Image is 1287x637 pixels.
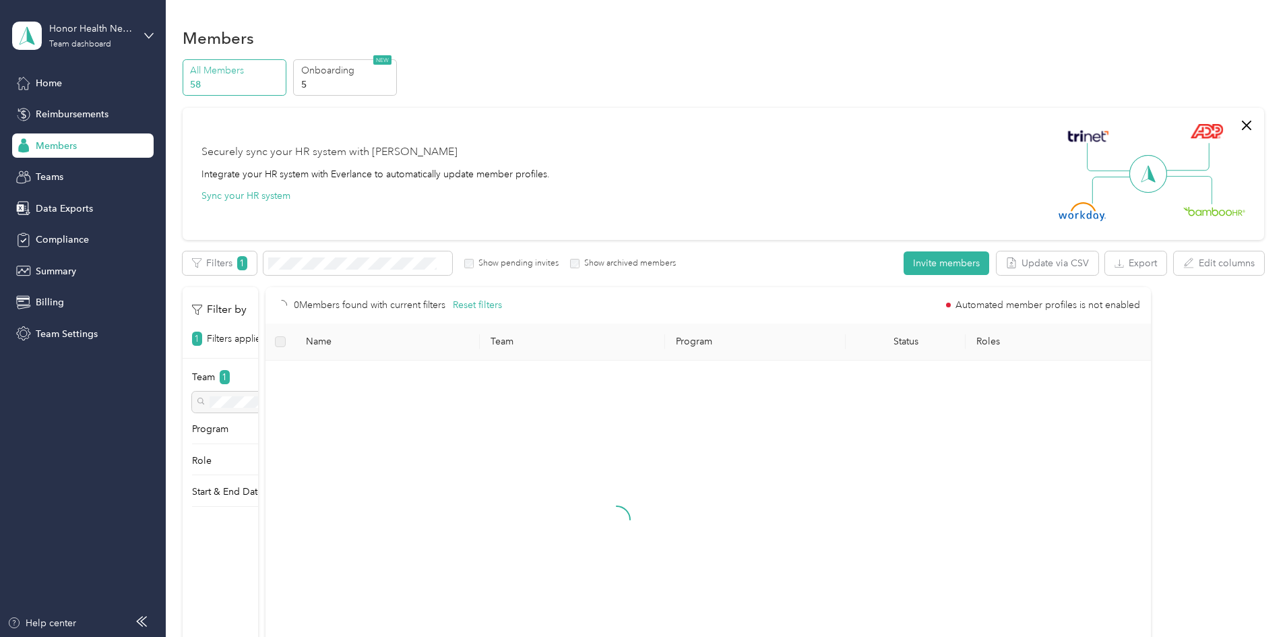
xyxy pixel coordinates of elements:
img: BambooHR [1183,206,1245,216]
h1: Members [183,31,254,45]
button: Export [1105,251,1166,275]
th: Roles [966,324,1151,361]
th: Name [295,324,480,361]
p: Filters applied [207,332,267,346]
button: Reset filters [453,298,502,313]
p: Team [192,370,215,384]
button: Filters1 [183,251,257,275]
span: NEW [373,55,391,65]
p: Role [192,454,212,468]
button: Update via CSV [997,251,1098,275]
span: Compliance [36,233,89,247]
th: Program [665,324,846,361]
span: Team Settings [36,327,98,341]
p: Filter by [192,301,247,318]
span: Teams [36,170,63,184]
div: Integrate your HR system with Everlance to automatically update member profiles. [201,167,550,181]
p: 5 [301,78,393,92]
img: Workday [1059,202,1106,221]
span: Name [306,336,470,347]
button: Sync your HR system [201,189,290,203]
p: 58 [190,78,282,92]
th: Team [480,324,665,361]
img: Line Right Up [1162,143,1210,171]
span: 1 [237,256,247,270]
span: Members [36,139,77,153]
span: 1 [192,332,202,346]
img: Line Left Up [1087,143,1134,172]
img: Line Left Down [1092,176,1139,204]
span: Data Exports [36,202,93,216]
label: Show pending invites [474,257,559,270]
p: All Members [190,63,282,78]
label: Show archived members [579,257,676,270]
div: Honor Health Network [49,22,133,36]
button: Help center [7,616,76,630]
img: ADP [1190,123,1223,139]
span: Automated member profiles is not enabled [955,301,1140,310]
div: Team dashboard [49,40,111,49]
p: Onboarding [301,63,393,78]
span: Home [36,76,62,90]
button: Invite members [904,251,989,275]
th: Status [846,324,966,361]
span: Billing [36,295,64,309]
p: Program [192,422,228,436]
p: 0 Members found with current filters [294,298,445,313]
button: Edit columns [1174,251,1264,275]
div: Securely sync your HR system with [PERSON_NAME] [201,144,458,160]
iframe: Everlance-gr Chat Button Frame [1212,562,1287,637]
span: Summary [36,264,76,278]
img: Line Right Down [1165,176,1212,205]
p: Start & End Dates [192,485,267,499]
img: Trinet [1065,127,1112,146]
span: 1 [220,370,230,384]
span: Reimbursements [36,107,108,121]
